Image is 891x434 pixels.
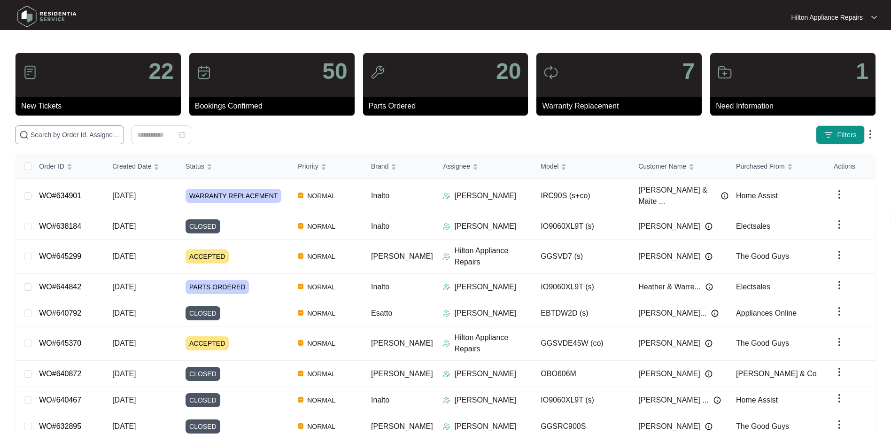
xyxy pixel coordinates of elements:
[371,339,433,347] span: [PERSON_NAME]
[39,283,81,291] a: WO#644842
[834,219,845,230] img: dropdown arrow
[39,309,81,317] a: WO#640792
[454,421,516,432] p: [PERSON_NAME]
[186,419,220,434] span: CLOSED
[721,192,728,200] img: Info icon
[826,154,875,179] th: Actions
[39,161,64,171] span: Order ID
[112,339,136,347] span: [DATE]
[303,338,339,349] span: NORMAL
[298,223,303,229] img: Vercel Logo
[196,65,211,80] img: icon
[736,339,789,347] span: The Good Guys
[496,60,521,83] p: 20
[834,306,845,317] img: dropdown arrow
[303,221,339,232] span: NORMAL
[638,338,700,349] span: [PERSON_NAME]
[638,368,700,380] span: [PERSON_NAME]
[298,284,303,289] img: Vercel Logo
[834,189,845,200] img: dropdown arrow
[454,368,516,380] p: [PERSON_NAME]
[638,161,686,171] span: Customer Name
[369,101,528,112] p: Parts Ordered
[834,393,845,404] img: dropdown arrow
[371,396,389,404] span: Inalto
[454,332,533,355] p: Hilton Appliance Repairs
[186,249,229,263] span: ACCEPTED
[371,370,433,378] span: [PERSON_NAME]
[303,190,339,201] span: NORMAL
[186,393,220,407] span: CLOSED
[638,251,700,262] span: [PERSON_NAME]
[186,280,249,294] span: PARTS ORDERED
[728,154,826,179] th: Purchased From
[303,281,339,293] span: NORMAL
[195,101,355,112] p: Bookings Confirmed
[39,396,81,404] a: WO#640467
[371,283,389,291] span: Inalto
[19,130,29,139] img: search-icon
[533,274,631,300] td: IO9060XL9T (s)
[816,125,865,144] button: filter iconFilters
[533,387,631,413] td: IO9060XL9T (s)
[298,161,318,171] span: Priority
[303,308,339,319] span: NORMAL
[303,368,339,380] span: NORMAL
[443,253,450,260] img: Assigner Icon
[705,340,713,347] img: Info icon
[371,222,389,230] span: Inalto
[178,154,290,179] th: Status
[148,60,173,83] p: 22
[298,340,303,346] img: Vercel Logo
[638,221,700,232] span: [PERSON_NAME]
[454,221,516,232] p: [PERSON_NAME]
[542,101,702,112] p: Warranty Replacement
[112,161,151,171] span: Created Date
[31,154,105,179] th: Order ID
[837,130,857,140] span: Filters
[533,326,631,361] td: GGSVDE45W (co)
[112,396,136,404] span: [DATE]
[533,213,631,240] td: IO9060XL9T (s)
[736,283,770,291] span: Electsales
[865,129,876,140] img: dropdown arrow
[682,60,695,83] p: 7
[298,371,303,376] img: Vercel Logo
[303,421,339,432] span: NORMAL
[791,13,863,22] p: Hilton Appliance Repairs
[39,339,81,347] a: WO#645370
[39,370,81,378] a: WO#640872
[21,101,181,112] p: New Tickets
[443,340,450,347] img: Assigner Icon
[736,192,778,200] span: Home Assist
[533,154,631,179] th: Model
[39,222,81,230] a: WO#638184
[638,308,706,319] span: [PERSON_NAME]...
[717,65,732,80] img: icon
[303,251,339,262] span: NORMAL
[631,154,728,179] th: Customer Name
[871,15,877,20] img: dropdown arrow
[364,154,435,179] th: Brand
[112,370,136,378] span: [DATE]
[371,161,388,171] span: Brand
[713,396,721,404] img: Info icon
[298,310,303,316] img: Vercel Logo
[533,300,631,326] td: EBTDW2D (s)
[14,2,80,31] img: residentia service logo
[533,240,631,274] td: GGSVD7 (s)
[824,130,833,139] img: filter icon
[638,395,708,406] span: [PERSON_NAME] ...
[736,422,789,430] span: The Good Guys
[186,306,220,320] span: CLOSED
[454,281,516,293] p: [PERSON_NAME]
[298,193,303,198] img: Vercel Logo
[711,310,719,317] img: Info icon
[112,192,136,200] span: [DATE]
[736,252,789,260] span: The Good Guys
[638,185,716,207] span: [PERSON_NAME] & Maite ...
[638,281,701,293] span: Heather & Warre...
[705,223,713,230] img: Info icon
[443,423,450,430] img: Assigner Icon
[443,310,450,317] img: Assigner Icon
